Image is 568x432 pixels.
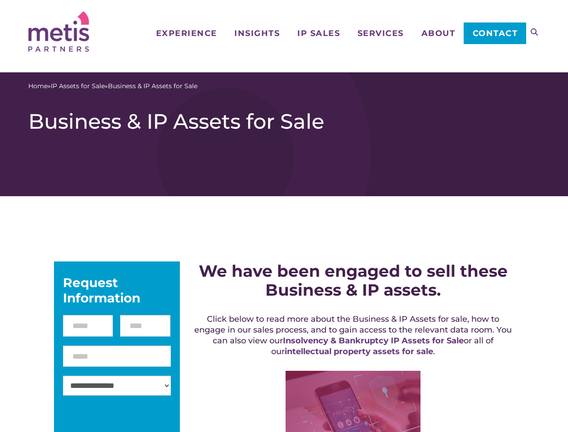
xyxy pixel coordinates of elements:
a: Contact [464,22,526,44]
span: Insights [234,29,280,37]
span: » » [28,81,197,91]
span: Services [358,29,404,37]
span: Experience [156,29,217,37]
h1: Business & IP Assets for Sale [28,109,540,134]
div: Request Information [63,275,171,306]
a: IP Assets for Sale [51,81,105,91]
span: Business & IP Assets for Sale [108,81,197,91]
h5: Click below to read more about the Business & IP Assets for sale, how to engage in our sales proc... [192,314,514,357]
a: Insolvency & Bankruptcy IP Assets for Sale [283,336,464,346]
strong: We have been engaged to sell these Business & IP assets. [199,261,508,300]
span: About [421,29,456,37]
a: Home [28,81,48,91]
a: intellectual property assets for sale [285,346,433,356]
span: IP Sales [297,29,340,37]
img: Metis Partners [28,11,89,52]
span: Contact [473,29,518,37]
